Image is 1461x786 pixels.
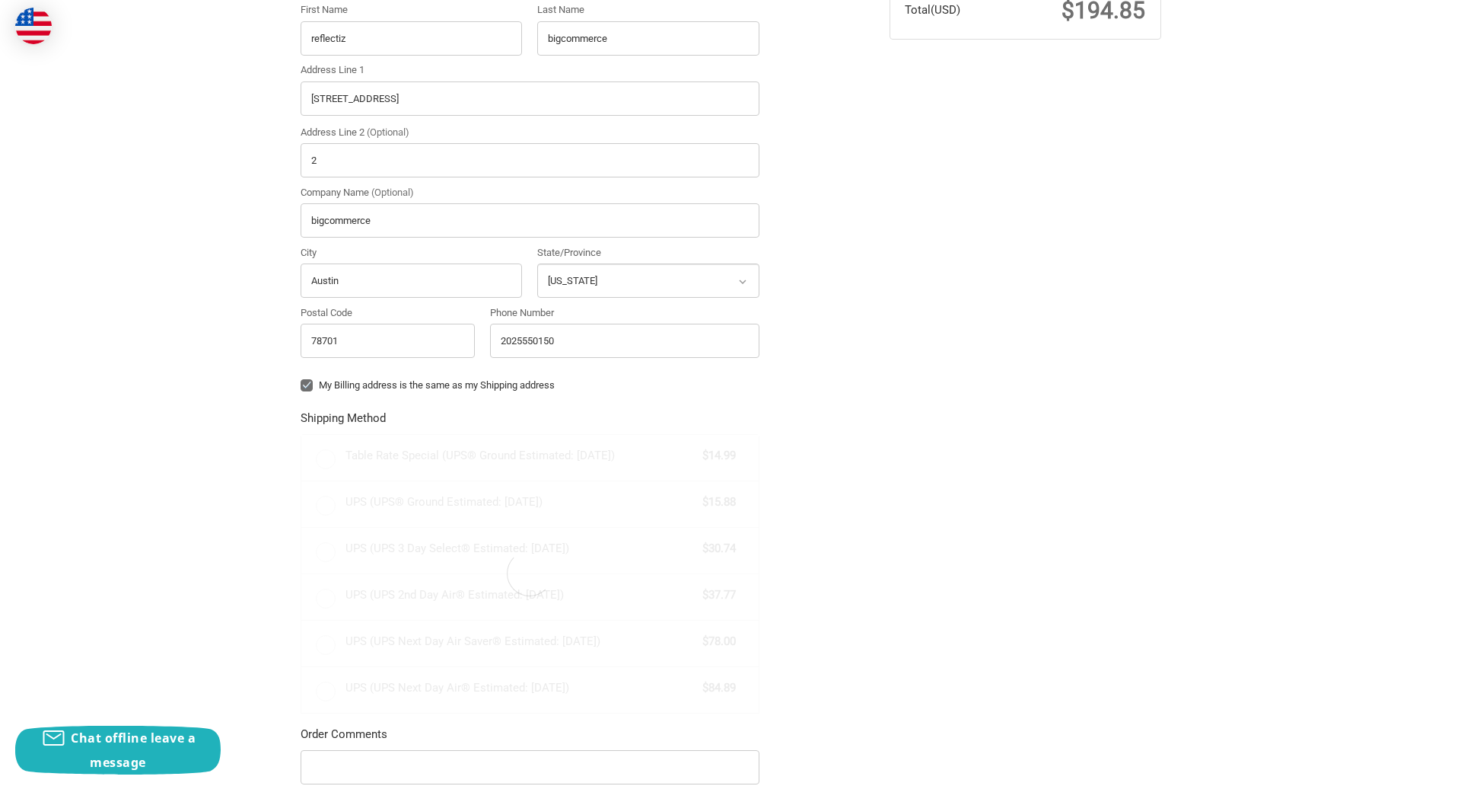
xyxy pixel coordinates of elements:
[537,2,759,18] label: Last Name
[301,379,759,391] label: My Billing address is the same as my Shipping address
[128,7,174,21] span: Checkout
[15,8,52,44] img: duty and tax information for United States
[301,185,759,200] label: Company Name
[367,126,409,138] small: (Optional)
[301,125,759,140] label: Address Line 2
[71,730,196,771] span: Chat offline leave a message
[301,245,523,260] label: City
[301,62,759,78] label: Address Line 1
[301,305,476,321] label: Postal Code
[537,245,759,260] label: State/Province
[371,187,414,198] small: (Optional)
[301,410,386,434] legend: Shipping Method
[301,2,523,18] label: First Name
[301,726,387,750] legend: Order Comments
[15,726,221,775] button: Chat offline leave a message
[490,305,759,321] label: Phone Number
[905,3,960,17] span: Total (USD)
